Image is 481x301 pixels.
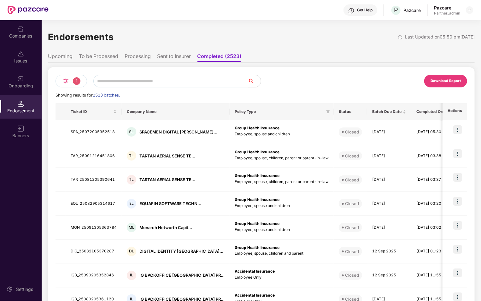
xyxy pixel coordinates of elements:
[235,203,329,209] p: Employee, spouse and children
[235,179,329,185] p: Employee, spouse, children, parent or parent-in-law
[345,129,359,135] div: Closed
[18,51,24,57] img: svg+xml;base64,PHN2ZyBpZD0iSXNzdWVzX2Rpc2FibGVkIiB4bWxucz0iaHR0cDovL3d3dy53My5vcmcvMjAwMC9zdmciIH...
[48,30,114,44] h1: Endorsements
[71,109,112,114] span: Ticket ID
[8,6,49,14] img: New Pazcare Logo
[398,35,403,40] img: svg+xml;base64,PHN2ZyBpZD0iUmVsb2FkLTMyeDMyIiB4bWxucz0iaHR0cDovL3d3dy53My5vcmcvMjAwMC9zdmciIHdpZH...
[403,7,421,13] div: Pazcare
[334,103,367,120] th: Status
[139,177,195,183] div: TARTAN AERIAL SENSE TE...
[122,103,230,120] th: Company Name
[411,144,453,168] td: [DATE] 03:38 PM
[431,78,461,84] div: Download Report
[66,240,122,264] td: DIG_25082105370287
[453,149,462,158] img: icon
[235,251,329,257] p: Employee, spouse, children and parent
[394,6,398,14] span: P
[453,125,462,134] img: icon
[434,11,460,16] div: Partner_admin
[248,79,261,84] span: search
[197,53,241,62] li: Completed (2523)
[235,131,329,137] p: Employee, spouse and children
[66,216,122,240] td: MON_25091305363784
[125,53,151,62] li: Processing
[367,144,411,168] td: [DATE]
[127,271,136,280] div: IL
[235,293,275,298] b: Accidental Insurance
[66,263,122,287] td: IQB_25090205352846
[235,126,279,130] b: Group Health Insurance
[372,109,402,114] span: Batch Due Date
[434,5,460,11] div: Pazcare
[345,224,359,231] div: Closed
[235,155,329,161] p: Employee, spouse, children, parent or parent-in-law
[443,103,467,120] th: Actions
[345,177,359,183] div: Closed
[139,201,201,207] div: EQUAFIN SOFTWARE TECHN...
[18,26,24,32] img: svg+xml;base64,PHN2ZyBpZD0iQ29tcGFuaWVzIiB4bWxucz0iaHR0cDovL3d3dy53My5vcmcvMjAwMC9zdmciIHdpZHRoPS...
[18,76,24,82] img: svg+xml;base64,PHN2ZyB3aWR0aD0iMjAiIGhlaWdodD0iMjAiIHZpZXdCb3g9IjAgMCAyMCAyMCIgZmlsbD0ibm9uZSIgeG...
[127,199,136,209] div: EL
[453,221,462,230] img: icon
[127,247,136,256] div: DL
[453,269,462,277] img: icon
[48,53,73,62] li: Upcoming
[235,197,279,202] b: Group Health Insurance
[453,197,462,206] img: icon
[345,272,359,278] div: Closed
[367,263,411,287] td: 12 Sep 2025
[411,263,453,287] td: [DATE] 11:55 AM
[139,272,225,278] div: IQ BACKOFFICE [GEOGRAPHIC_DATA] PR...
[66,168,122,192] td: TAR_25081205390641
[66,144,122,168] td: TAR_25091216451806
[345,248,359,255] div: Closed
[235,109,324,114] span: Policy Type
[367,216,411,240] td: [DATE]
[139,225,192,231] div: Monarch Networth Capit...
[93,93,120,97] span: 2523 batches.
[411,240,453,264] td: [DATE] 01:23 PM
[367,240,411,264] td: 12 Sep 2025
[453,245,462,254] img: icon
[73,77,80,85] span: 1
[66,192,122,216] td: EQU_25082905314617
[157,53,191,62] li: Sent to Insurer
[18,101,24,107] img: svg+xml;base64,PHN2ZyB3aWR0aD0iMTQuNSIgaGVpZ2h0PSIxNC41IiB2aWV3Qm94PSIwIDAgMTYgMTYiIGZpbGw9Im5vbm...
[139,153,195,159] div: TARTAN AERIAL SENSE TE...
[127,175,136,185] div: TL
[367,192,411,216] td: [DATE]
[345,200,359,207] div: Closed
[235,245,279,250] b: Group Health Insurance
[56,93,120,97] span: Showing results for
[416,109,443,114] span: Completed On
[235,227,329,233] p: Employee, spouse and children
[345,153,359,159] div: Closed
[14,286,35,292] div: Settings
[453,173,462,182] img: icon
[367,168,411,192] td: [DATE]
[235,173,279,178] b: Group Health Insurance
[235,269,275,274] b: Accidental Insurance
[357,8,372,13] div: Get Help
[79,53,118,62] li: To be Processed
[411,216,453,240] td: [DATE] 03:02 PM
[18,126,24,132] img: svg+xml;base64,PHN2ZyB3aWR0aD0iMTYiIGhlaWdodD0iMTYiIHZpZXdCb3g9IjAgMCAxNiAxNiIgZmlsbD0ibm9uZSIgeG...
[7,286,13,292] img: svg+xml;base64,PHN2ZyBpZD0iU2V0dGluZy0yMHgyMCIgeG1sbnM9Imh0dHA6Ly93d3cudzMub3JnLzIwMDAvc3ZnIiB3aW...
[235,150,279,154] b: Group Health Insurance
[66,120,122,144] td: SPA_25072905352518
[62,77,70,85] img: svg+xml;base64,PHN2ZyB4bWxucz0iaHR0cDovL3d3dy53My5vcmcvMjAwMC9zdmciIHdpZHRoPSIyNCIgaGVpZ2h0PSIyNC...
[405,33,475,40] div: Last Updated on 05:50 pm[DATE]
[127,127,136,137] div: SL
[411,103,453,120] th: Completed On
[411,168,453,192] td: [DATE] 03:37 PM
[139,248,223,254] div: DIGITAL IDENTITY [GEOGRAPHIC_DATA]...
[248,75,261,87] button: search
[127,151,136,161] div: TL
[235,221,279,226] b: Group Health Insurance
[367,103,411,120] th: Batch Due Date
[326,110,330,114] span: filter
[139,129,217,135] div: SPACEMEN DIGITAL [PERSON_NAME]...
[66,103,122,120] th: Ticket ID
[325,108,331,115] span: filter
[127,223,136,232] div: ML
